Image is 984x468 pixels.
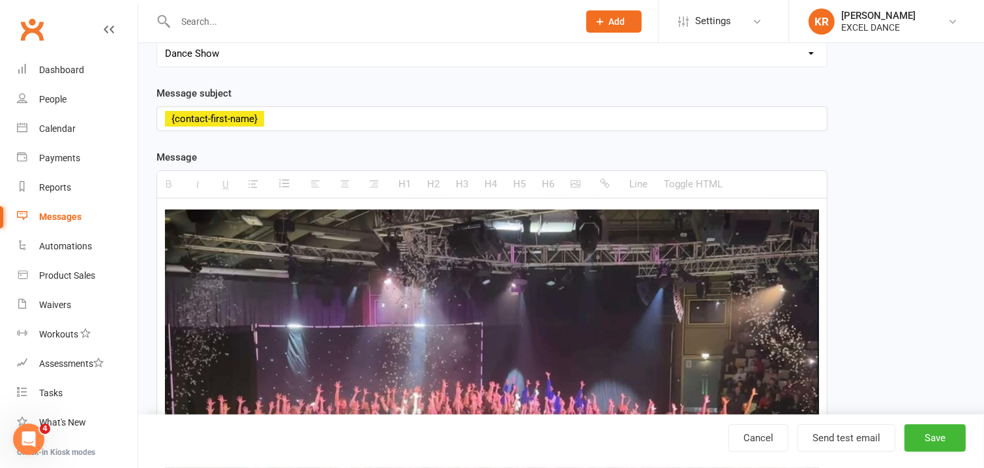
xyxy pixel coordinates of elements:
[39,123,76,134] div: Calendar
[16,13,48,46] a: Clubworx
[695,7,731,36] span: Settings
[17,379,138,408] a: Tasks
[609,16,625,27] span: Add
[904,424,966,452] button: Save
[841,10,916,22] div: [PERSON_NAME]
[17,261,138,290] a: Product Sales
[841,22,916,33] div: EXCEL DANCE
[17,55,138,85] a: Dashboard
[17,85,138,114] a: People
[728,424,788,452] a: Cancel
[39,211,82,222] div: Messages
[39,417,86,428] div: What's New
[157,149,197,165] label: Message
[586,10,642,33] button: Add
[39,65,84,75] div: Dashboard
[17,232,138,261] a: Automations
[17,408,138,437] a: What's New
[39,94,67,104] div: People
[39,241,92,251] div: Automations
[17,290,138,320] a: Waivers
[40,424,50,434] span: 4
[17,320,138,349] a: Workouts
[13,424,44,455] iframe: Intercom live chat
[157,86,231,101] label: Message subject
[809,8,835,35] div: KR
[17,173,138,202] a: Reports
[17,202,138,232] a: Messages
[17,114,138,144] a: Calendar
[17,349,138,379] a: Assessments
[171,12,569,31] input: Search...
[39,182,71,193] div: Reports
[39,153,80,163] div: Payments
[39,300,71,310] div: Waivers
[39,358,104,369] div: Assessments
[17,144,138,173] a: Payments
[39,270,95,281] div: Product Sales
[39,388,63,398] div: Tasks
[39,329,78,339] div: Workouts
[798,424,895,452] button: Send test email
